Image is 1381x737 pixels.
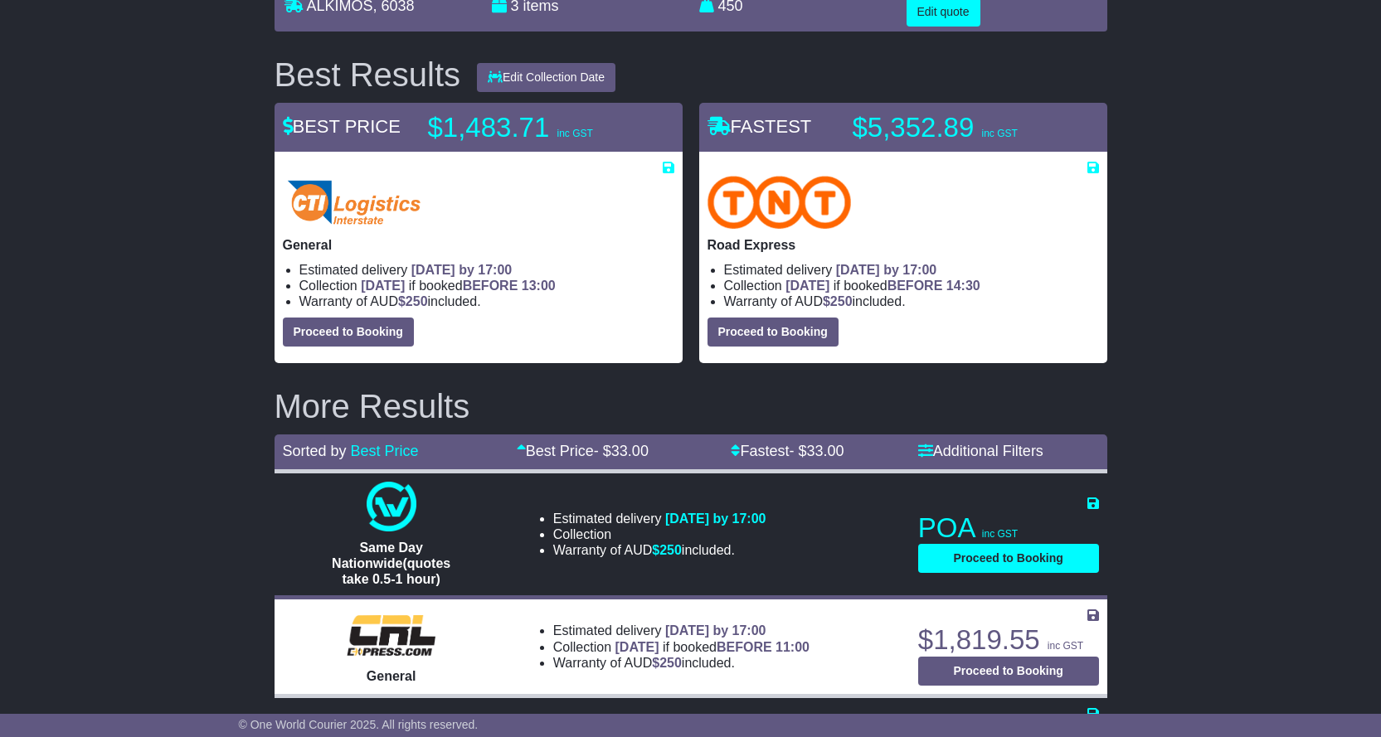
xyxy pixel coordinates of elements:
[724,293,1099,309] li: Warranty of AUD included.
[332,541,450,586] span: Same Day Nationwide(quotes take 0.5-1 hour)
[266,56,469,93] div: Best Results
[836,263,937,277] span: [DATE] by 17:00
[406,294,428,308] span: 250
[557,128,592,139] span: inc GST
[411,263,513,277] span: [DATE] by 17:00
[789,443,844,459] span: - $
[1048,640,1083,652] span: inc GST
[337,610,445,660] img: CRL: General
[615,640,659,654] span: [DATE]
[830,294,853,308] span: 250
[724,278,1099,293] li: Collection
[553,639,810,655] li: Collection
[918,443,1043,459] a: Additional Filters
[553,511,766,526] li: Estimated delivery
[283,443,347,459] span: Sorted by
[428,111,635,144] p: $1,483.71
[463,279,518,293] span: BEFORE
[918,623,1099,657] p: $1,819.55
[361,279,405,293] span: [DATE]
[299,278,674,293] li: Collection
[806,443,844,459] span: 33.00
[887,279,943,293] span: BEFORE
[708,237,1099,253] p: Road Express
[283,237,674,253] p: General
[299,262,674,278] li: Estimated delivery
[553,655,810,671] li: Warranty of AUD included.
[275,388,1107,424] h2: More Results
[853,111,1060,144] p: $5,352.89
[283,116,401,137] span: BEST PRICE
[553,542,766,558] li: Warranty of AUD included.
[982,528,1018,540] span: inc GST
[665,512,766,526] span: [DATE] by 17:00
[283,318,414,347] button: Proceed to Booking
[553,526,766,542] li: Collection
[665,623,766,638] span: [DATE] by 17:00
[731,443,844,459] a: Fastest- $33.00
[239,718,479,731] span: © One World Courier 2025. All rights reserved.
[785,279,980,293] span: if booked
[299,293,674,309] li: Warranty of AUD included.
[946,279,980,293] span: 14:30
[659,656,682,670] span: 250
[522,279,556,293] span: 13:00
[918,544,1099,573] button: Proceed to Booking
[652,656,682,670] span: $
[594,443,649,459] span: - $
[517,443,649,459] a: Best Price- $33.00
[652,543,682,557] span: $
[367,669,416,683] span: General
[776,640,810,654] span: 11:00
[477,63,615,92] button: Edit Collection Date
[659,543,682,557] span: 250
[367,482,416,531] img: One World Courier: Same Day Nationwide(quotes take 0.5-1 hour)
[283,176,426,229] img: CTI Logistics - Interstate: General
[611,443,649,459] span: 33.00
[398,294,428,308] span: $
[918,512,1099,545] p: POA
[708,318,839,347] button: Proceed to Booking
[615,640,810,654] span: if booked
[553,623,810,638] li: Estimated delivery
[708,116,812,137] span: FASTEST
[918,657,1099,686] button: Proceed to Booking
[981,128,1017,139] span: inc GST
[708,176,852,229] img: TNT Domestic: Road Express
[351,443,419,459] a: Best Price
[785,279,829,293] span: [DATE]
[724,262,1099,278] li: Estimated delivery
[717,640,772,654] span: BEFORE
[823,294,853,308] span: $
[361,279,555,293] span: if booked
